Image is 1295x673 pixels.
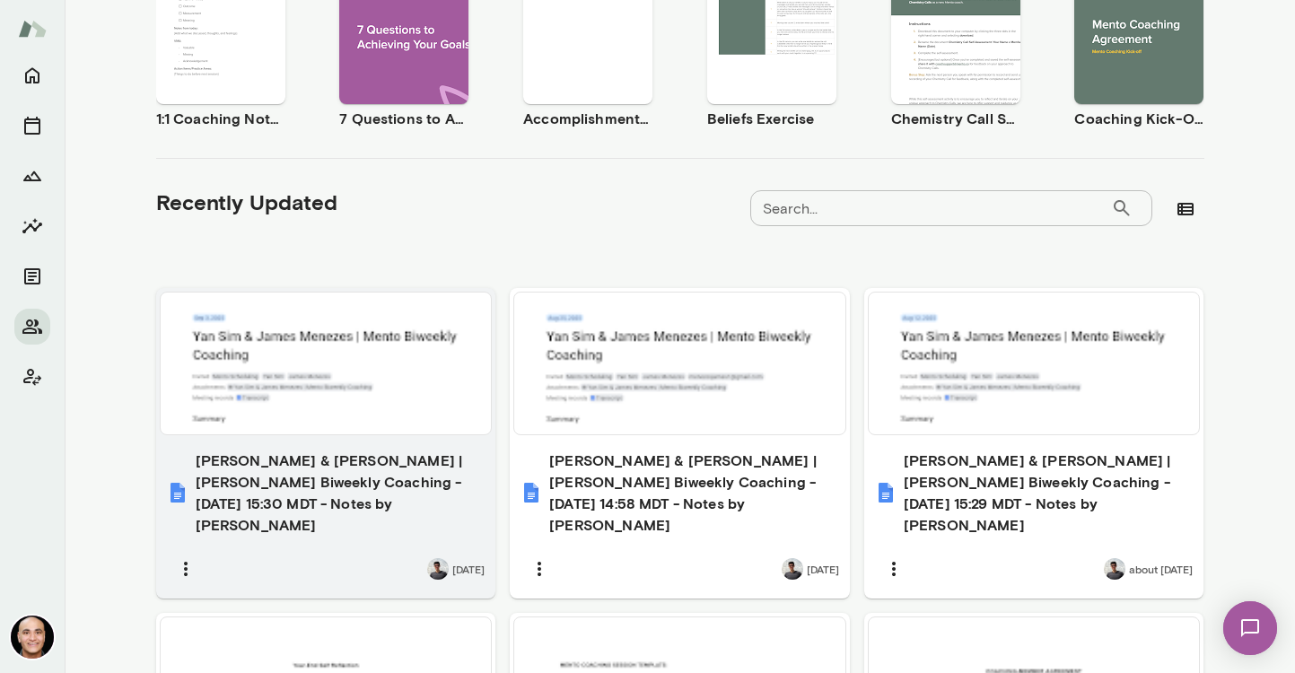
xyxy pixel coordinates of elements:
[14,108,50,144] button: Sessions
[523,108,652,129] h6: Accomplishment Tracker
[14,158,50,194] button: Growth Plan
[18,12,47,46] img: Mento
[807,562,839,576] span: [DATE]
[14,309,50,345] button: Members
[14,57,50,93] button: Home
[196,450,486,536] h6: [PERSON_NAME] & [PERSON_NAME] | [PERSON_NAME] Biweekly Coaching - [DATE] 15:30 MDT - Notes by [PE...
[904,450,1194,536] h6: [PERSON_NAME] & [PERSON_NAME] | [PERSON_NAME] Biweekly Coaching - [DATE] 15:29 MDT - Notes by [PE...
[14,208,50,244] button: Insights
[14,258,50,294] button: Documents
[782,558,803,580] img: Yan Sim
[707,108,836,129] h6: Beliefs Exercise
[11,616,54,659] img: James Menezes
[1104,558,1125,580] img: Yan Sim
[427,558,449,580] img: Yan Sim
[1074,108,1203,129] h6: Coaching Kick-Off | Coaching Agreement
[167,482,188,503] img: Yan Sim & James Menezes | Mento Biweekly Coaching - 2025/09/03 15:30 MDT - Notes by Gemini
[339,108,468,129] h6: 7 Questions to Achieving Your Goals
[875,482,897,503] img: Yan Sim & James Menezes | Mento Biweekly Coaching - 2025/08/12 15:29 MDT - Notes by Gemini
[549,450,839,536] h6: [PERSON_NAME] & [PERSON_NAME] | [PERSON_NAME] Biweekly Coaching - [DATE] 14:58 MDT - Notes by [PE...
[156,108,285,129] h6: 1:1 Coaching Notes
[452,562,485,576] span: [DATE]
[14,359,50,395] button: Client app
[521,482,542,503] img: Yan Sim & James Menezes | Mento Biweekly Coaching - 2025/08/25 14:58 MDT - Notes by Gemini
[891,108,1020,129] h6: Chemistry Call Self-Assessment [Coaches only]
[156,188,337,216] h5: Recently Updated
[1129,562,1193,576] span: about [DATE]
